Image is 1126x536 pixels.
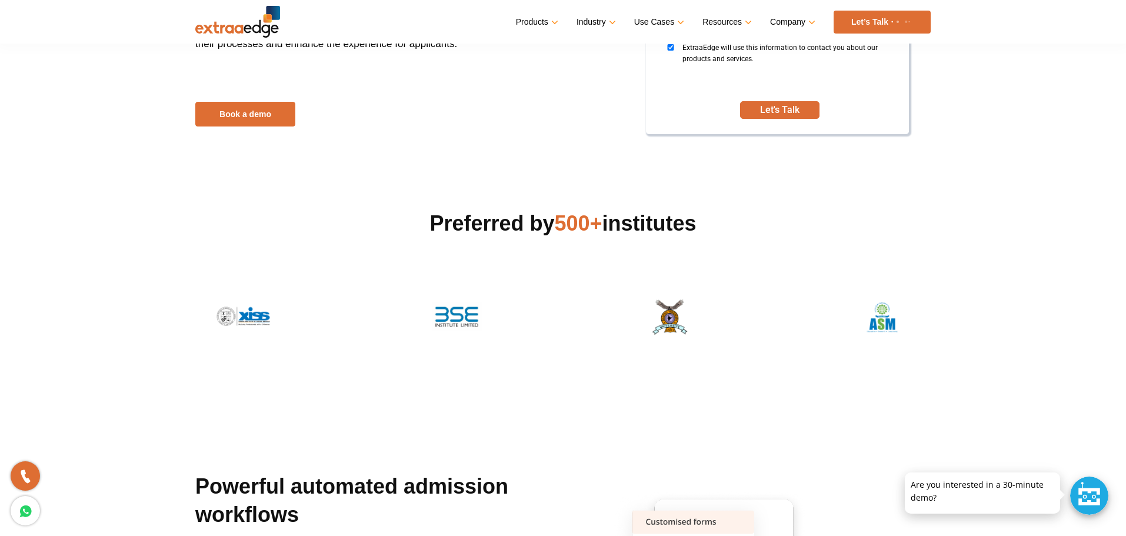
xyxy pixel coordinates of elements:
[195,209,931,238] h2: Preferred by institutes
[195,472,539,535] h2: Powerful automated admission workflows
[662,44,679,51] input: ExtraaEdge will use this information to contact you about our products and services.
[770,14,813,31] a: Company
[702,14,749,31] a: Resources
[555,211,602,235] span: 500+
[740,101,819,119] button: SUBMIT
[634,14,682,31] a: Use Cases
[195,102,295,126] a: Book a demo
[682,42,889,86] span: ExtraaEdge will use this information to contact you about our products and services.
[1070,477,1108,515] div: Chat
[516,14,556,31] a: Products
[577,14,614,31] a: Industry
[834,11,931,34] a: Let’s Talk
